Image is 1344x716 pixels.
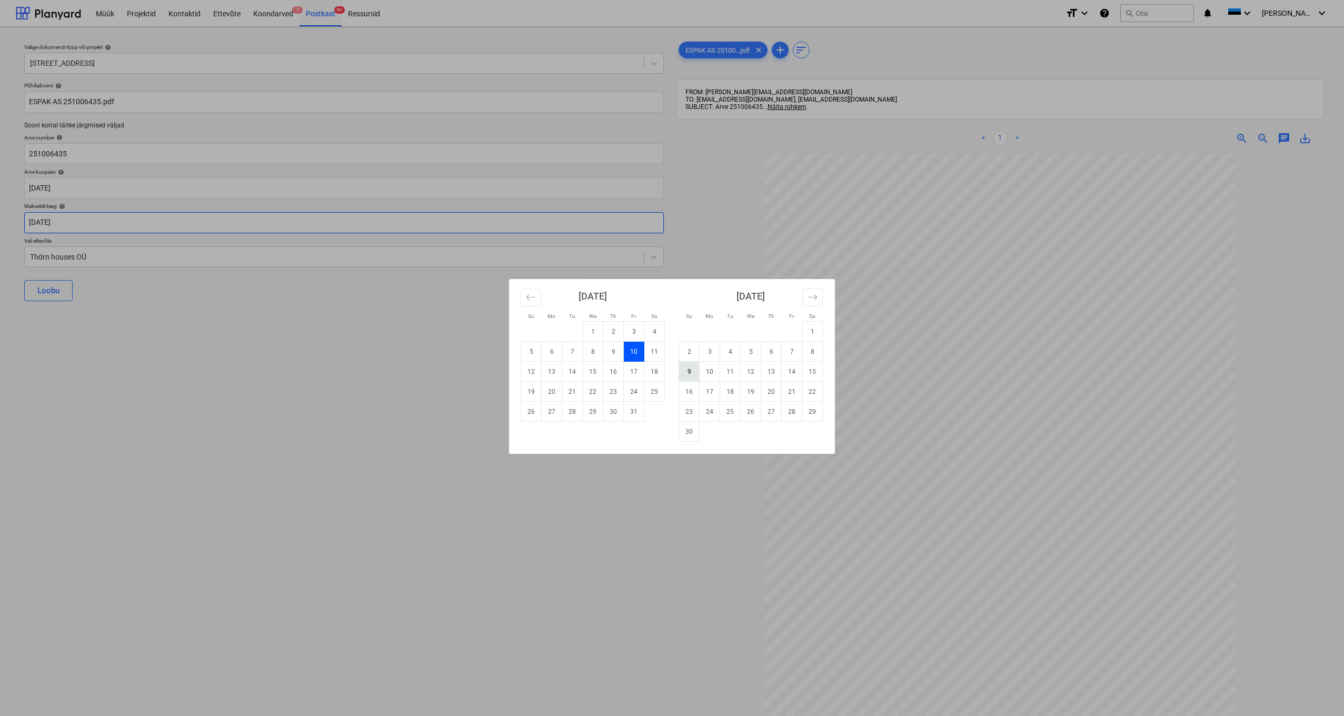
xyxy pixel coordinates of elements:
[509,279,835,454] div: Calendar
[700,362,720,382] td: Monday, November 10, 2025
[705,313,713,319] small: Mo
[583,322,603,342] td: Wednesday, October 1, 2025
[802,322,823,342] td: Saturday, November 1, 2025
[542,402,562,422] td: Monday, October 27, 2025
[802,382,823,402] td: Saturday, November 22, 2025
[603,402,624,422] td: Thursday, October 30, 2025
[583,382,603,402] td: Wednesday, October 22, 2025
[644,382,665,402] td: Saturday, October 25, 2025
[802,342,823,362] td: Saturday, November 8, 2025
[624,362,644,382] td: Friday, October 17, 2025
[521,382,542,402] td: Sunday, October 19, 2025
[700,402,720,422] td: Monday, November 24, 2025
[679,382,700,402] td: Sunday, November 16, 2025
[562,382,583,402] td: Tuesday, October 21, 2025
[720,362,741,382] td: Tuesday, November 11, 2025
[603,382,624,402] td: Thursday, October 23, 2025
[603,342,624,362] td: Thursday, October 9, 2025
[768,313,774,319] small: Th
[603,322,624,342] td: Thursday, October 2, 2025
[542,382,562,402] td: Monday, October 20, 2025
[700,342,720,362] td: Monday, November 3, 2025
[761,342,782,362] td: Thursday, November 6, 2025
[624,382,644,402] td: Friday, October 24, 2025
[547,313,555,319] small: Mo
[679,342,700,362] td: Sunday, November 2, 2025
[651,313,657,319] small: Sa
[521,402,542,422] td: Sunday, October 26, 2025
[741,402,761,422] td: Wednesday, November 26, 2025
[644,362,665,382] td: Saturday, October 18, 2025
[644,322,665,342] td: Saturday, October 4, 2025
[542,342,562,362] td: Monday, October 6, 2025
[562,362,583,382] td: Tuesday, October 14, 2025
[589,313,596,319] small: We
[720,402,741,422] td: Tuesday, November 25, 2025
[583,342,603,362] td: Wednesday, October 8, 2025
[631,313,636,319] small: Fr
[610,313,616,319] small: Th
[679,362,700,382] td: Sunday, November 9, 2025
[809,313,815,319] small: Sa
[583,402,603,422] td: Wednesday, October 29, 2025
[789,313,794,319] small: Fr
[679,402,700,422] td: Sunday, November 23, 2025
[736,291,765,302] strong: [DATE]
[644,342,665,362] td: Saturday, October 11, 2025
[720,382,741,402] td: Tuesday, November 18, 2025
[528,313,534,319] small: Su
[802,362,823,382] td: Saturday, November 15, 2025
[782,382,802,402] td: Friday, November 21, 2025
[542,362,562,382] td: Monday, October 13, 2025
[782,362,802,382] td: Friday, November 14, 2025
[624,342,644,362] td: Selected. Friday, October 10, 2025
[802,402,823,422] td: Saturday, November 29, 2025
[761,382,782,402] td: Thursday, November 20, 2025
[562,342,583,362] td: Tuesday, October 7, 2025
[603,362,624,382] td: Thursday, October 16, 2025
[747,313,754,319] small: We
[569,313,575,319] small: Tu
[686,313,692,319] small: Su
[741,382,761,402] td: Wednesday, November 19, 2025
[579,291,607,302] strong: [DATE]
[562,402,583,422] td: Tuesday, October 28, 2025
[521,289,541,306] button: Move backward to switch to the previous month.
[741,342,761,362] td: Wednesday, November 5, 2025
[761,362,782,382] td: Thursday, November 13, 2025
[802,289,823,306] button: Move forward to switch to the next month.
[521,362,542,382] td: Sunday, October 12, 2025
[741,362,761,382] td: Wednesday, November 12, 2025
[782,342,802,362] td: Friday, November 7, 2025
[761,402,782,422] td: Thursday, November 27, 2025
[700,382,720,402] td: Monday, November 17, 2025
[521,342,542,362] td: Sunday, October 5, 2025
[679,422,700,442] td: Sunday, November 30, 2025
[583,362,603,382] td: Wednesday, October 15, 2025
[624,402,644,422] td: Friday, October 31, 2025
[782,402,802,422] td: Friday, November 28, 2025
[624,322,644,342] td: Friday, October 3, 2025
[720,342,741,362] td: Tuesday, November 4, 2025
[727,313,733,319] small: Tu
